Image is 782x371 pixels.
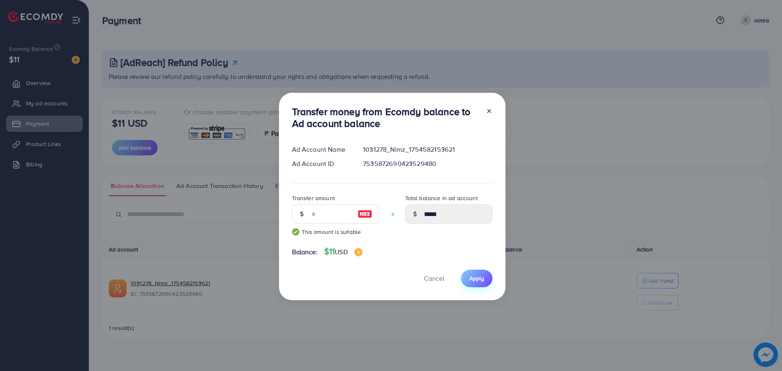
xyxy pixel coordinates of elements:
[469,274,484,282] span: Apply
[292,247,318,257] span: Balance:
[358,209,372,219] img: image
[356,159,499,168] div: 7535872690423529480
[335,247,347,256] span: USD
[356,145,499,154] div: 1031278_Nimz_1754582153621
[405,194,478,202] label: Total balance in ad account
[354,248,362,256] img: image
[461,270,492,287] button: Apply
[286,145,357,154] div: Ad Account Name
[286,159,357,168] div: Ad Account ID
[292,228,379,236] small: This amount is suitable
[292,106,479,129] h3: Transfer money from Ecomdy balance to Ad account balance
[292,228,299,236] img: guide
[324,247,362,257] h4: $11
[292,194,335,202] label: Transfer amount
[414,270,455,287] button: Cancel
[424,274,444,283] span: Cancel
